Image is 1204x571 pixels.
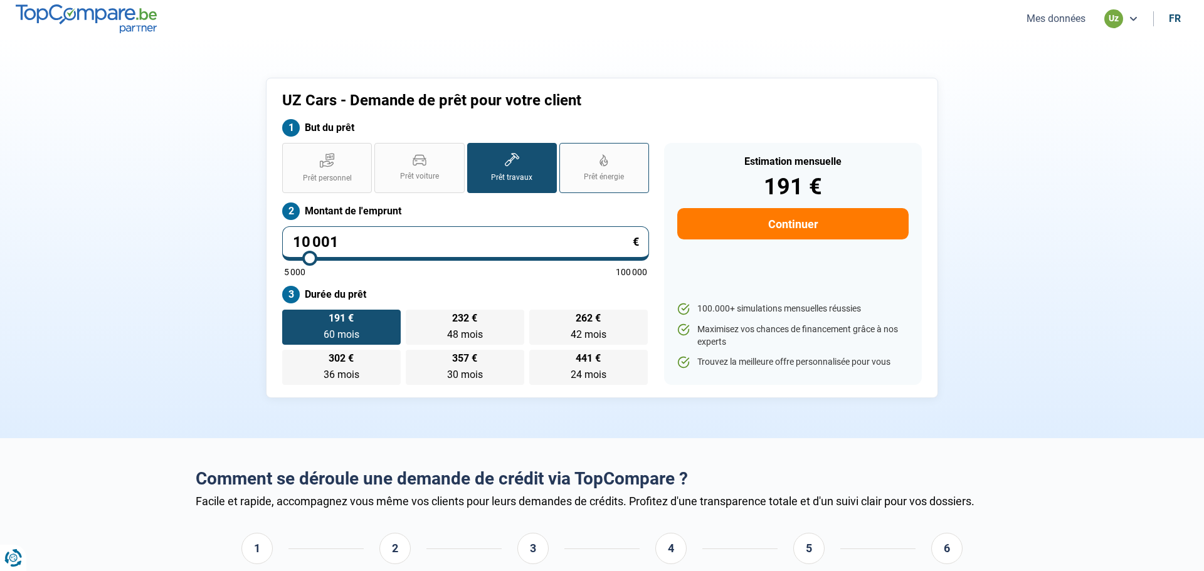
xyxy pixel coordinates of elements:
span: 36 mois [324,369,359,380]
span: Prêt personnel [303,173,352,184]
div: 2 [379,533,411,564]
span: 441 € [576,354,601,364]
div: uz [1104,9,1123,28]
div: 3 [517,533,549,564]
li: 100.000+ simulations mensuelles réussies [677,303,909,315]
span: 24 mois [571,369,606,380]
div: fr [1169,13,1181,24]
span: 100 000 [616,268,647,276]
span: 30 mois [447,369,483,380]
span: € [633,236,639,248]
span: 357 € [452,354,477,364]
li: Maximisez vos chances de financement grâce à nos experts [677,323,909,348]
h1: UZ Cars - Demande de prêt pour votre client [282,92,758,110]
span: 42 mois [571,328,606,340]
div: 1 [241,533,273,564]
div: 4 [655,533,687,564]
div: 5 [793,533,825,564]
div: 191 € [677,175,909,198]
label: Montant de l'emprunt [282,202,649,220]
div: 6 [931,533,963,564]
div: Facile et rapide, accompagnez vous même vos clients pour leurs demandes de crédits. Profitez d'un... [196,495,1008,508]
img: TopCompare.be [16,4,157,33]
span: 5 000 [284,268,305,276]
h2: Comment se déroule une demande de crédit via TopCompare ? [196,468,1008,490]
span: 302 € [329,354,354,364]
span: 262 € [576,313,601,323]
div: Estimation mensuelle [677,157,909,167]
button: Continuer [677,208,909,239]
span: 191 € [329,313,354,323]
span: Prêt voiture [400,171,439,182]
span: 232 € [452,313,477,323]
span: 48 mois [447,328,483,340]
li: Trouvez la meilleure offre personnalisée pour vous [677,356,909,369]
label: But du prêt [282,119,649,137]
span: 60 mois [324,328,359,340]
span: Prêt énergie [584,172,624,182]
button: Mes données [1023,12,1089,25]
label: Durée du prêt [282,286,649,303]
span: Prêt travaux [491,172,532,183]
